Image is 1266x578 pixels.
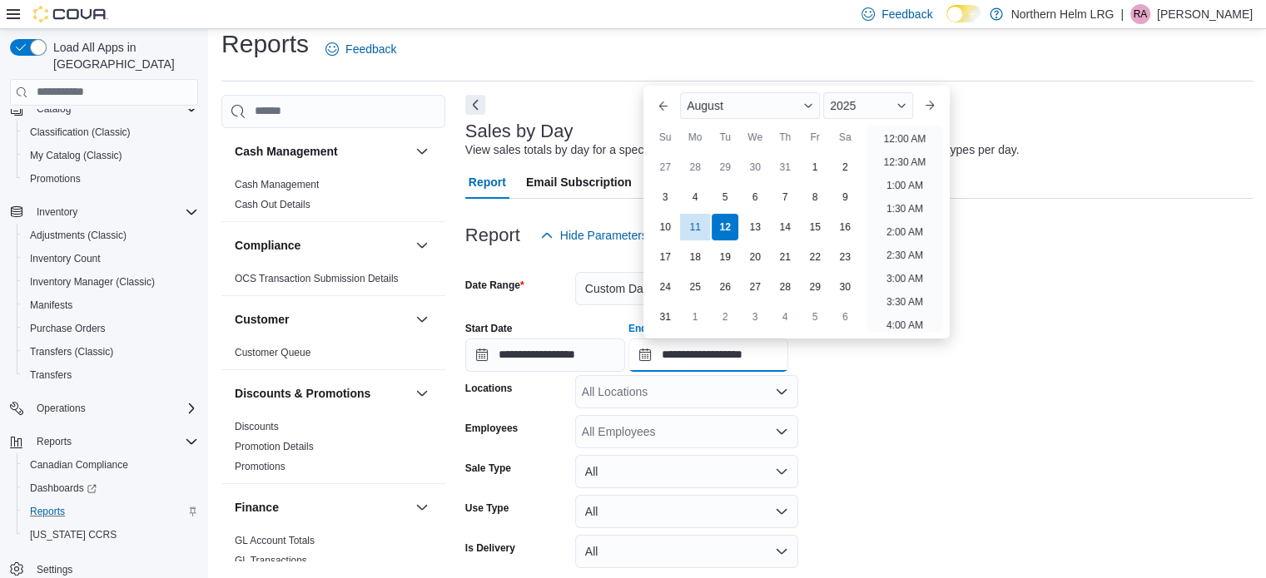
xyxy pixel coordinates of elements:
[712,214,738,240] div: day-12
[235,460,285,473] span: Promotions
[221,417,445,483] div: Discounts & Promotions
[37,435,72,448] span: Reports
[33,6,108,22] img: Cova
[235,143,409,160] button: Cash Management
[23,122,198,142] span: Classification (Classic)
[17,270,205,294] button: Inventory Manager (Classic)
[345,41,396,57] span: Feedback
[880,245,930,265] li: 2:30 AM
[235,441,314,452] a: Promotion Details
[23,478,103,498] a: Dashboards
[802,214,828,240] div: day-15
[526,165,632,199] span: Email Subscription
[712,154,738,180] div: day-29
[235,534,315,547] span: GL Account Totals
[946,5,981,22] input: Dark Mode
[712,274,738,300] div: day-26
[742,214,768,240] div: day-13
[802,244,828,270] div: day-22
[30,482,97,495] span: Dashboards
[30,252,101,265] span: Inventory Count
[712,124,738,151] div: Tu
[802,154,828,180] div: day-1
[3,430,205,453] button: Reports
[23,319,198,338] span: Purchase Orders
[23,525,198,545] span: Washington CCRS
[23,455,135,475] a: Canadian Compliance
[1011,4,1115,24] p: Northern Helm LRG
[235,179,319,190] a: Cash Management
[221,175,445,221] div: Cash Management
[742,124,768,151] div: We
[235,499,409,516] button: Finance
[742,304,768,330] div: day-3
[772,124,798,151] div: Th
[877,129,933,149] li: 12:00 AM
[3,97,205,121] button: Catalog
[235,440,314,453] span: Promotion Details
[652,304,678,330] div: day-31
[17,340,205,363] button: Transfers (Classic)
[465,279,524,292] label: Date Range
[221,531,445,577] div: Finance
[465,422,518,435] label: Employees
[23,169,87,189] a: Promotions
[465,541,515,555] label: Is Delivery
[235,535,315,546] a: GL Account Totals
[682,154,708,180] div: day-28
[37,563,72,576] span: Settings
[1120,4,1124,24] p: |
[235,347,310,358] a: Customer Queue
[465,95,485,115] button: Next
[235,385,409,402] button: Discounts & Promotions
[832,304,858,330] div: day-6
[23,365,78,385] a: Transfers
[23,501,72,521] a: Reports
[880,269,930,289] li: 3:00 AM
[3,200,205,224] button: Inventory
[712,184,738,210] div: day-5
[235,198,310,211] span: Cash Out Details
[235,555,307,566] a: GL Transactions
[1134,4,1148,24] span: RA
[221,27,309,61] h1: Reports
[682,214,708,240] div: day-11
[832,154,858,180] div: day-2
[687,99,723,112] span: August
[465,382,513,395] label: Locations
[17,317,205,340] button: Purchase Orders
[30,432,198,452] span: Reports
[652,244,678,270] div: day-17
[575,535,798,568] button: All
[235,385,370,402] h3: Discounts & Promotions
[23,272,198,292] span: Inventory Manager (Classic)
[17,453,205,477] button: Canadian Compliance
[17,167,205,190] button: Promotions
[17,500,205,523] button: Reports
[30,172,81,185] span: Promotions
[235,461,285,472] a: Promotions
[37,402,86,415] span: Operations
[575,272,798,305] button: Custom Date
[30,458,128,472] span: Canadian Compliance
[880,175,930,195] li: 1:00 AM
[465,225,520,245] h3: Report
[469,165,506,199] span: Report
[23,455,198,475] span: Canadian Compliance
[832,274,858,300] div: day-30
[23,295,79,315] a: Manifests
[1130,4,1150,24] div: Rhiannon Adams
[802,274,828,300] div: day-29
[23,225,198,245] span: Adjustments (Classic)
[560,227,648,244] span: Hide Parameters
[23,146,198,165] span: My Catalog (Classic)
[235,554,307,567] span: GL Transactions
[575,495,798,528] button: All
[772,154,798,180] div: day-31
[412,141,432,161] button: Cash Management
[866,126,942,332] ul: Time
[823,92,912,119] div: Button. Open the year selector. 2025 is currently selected.
[23,272,161,292] a: Inventory Manager (Classic)
[742,154,768,180] div: day-30
[235,272,399,285] span: OCS Transaction Submission Details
